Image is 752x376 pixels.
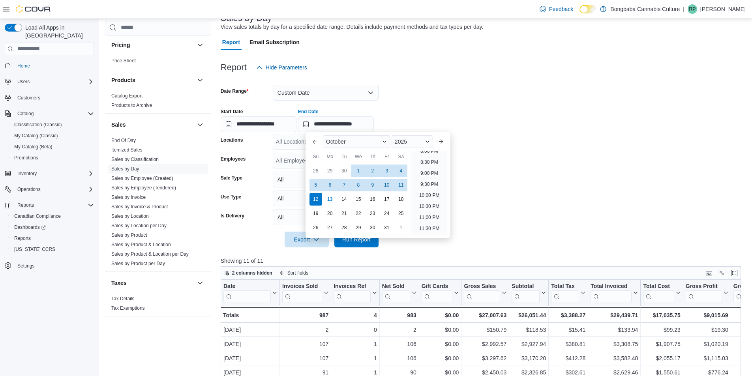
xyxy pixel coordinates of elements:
[111,166,139,172] span: Sales by Day
[352,179,365,191] div: day-8
[382,339,416,349] div: 106
[285,232,329,247] button: Export
[334,282,377,303] button: Invoices Ref
[111,260,165,267] span: Sales by Product per Day
[421,311,459,320] div: $0.00
[14,260,94,270] span: Settings
[11,245,58,254] a: [US_STATE] CCRS
[324,207,336,220] div: day-20
[11,234,34,243] a: Reports
[221,194,241,200] label: Use Type
[334,325,377,335] div: 0
[512,282,540,303] div: Subtotal
[276,268,311,278] button: Sort fields
[338,193,351,206] div: day-14
[392,135,433,148] div: Button. Open the year selector. 2025 is currently selected.
[512,354,546,363] div: $3,170.20
[421,282,452,303] div: Gift Card Sales
[111,41,194,49] button: Pricing
[14,61,33,71] a: Home
[551,311,585,320] div: $3,388.27
[221,63,247,72] h3: Report
[352,150,365,163] div: We
[2,260,97,271] button: Settings
[14,61,94,71] span: Home
[17,79,30,85] span: Users
[282,311,328,320] div: 987
[287,270,308,276] span: Sort fields
[395,165,407,177] div: day-4
[352,221,365,234] div: day-29
[464,354,506,363] div: $3,297.62
[195,278,205,288] button: Taxes
[689,4,696,14] span: RP
[282,282,328,303] button: Invoices Sold
[643,311,680,320] div: $17,035.75
[5,57,94,292] nav: Complex example
[11,153,94,163] span: Promotions
[411,151,447,235] ul: Time
[435,135,447,148] button: Next month
[221,175,242,181] label: Sale Type
[14,133,58,139] span: My Catalog (Classic)
[111,213,149,219] a: Sales by Location
[417,168,441,178] li: 9:00 PM
[643,282,674,303] div: Total Cost
[688,4,697,14] div: Ravi Patel
[111,305,145,311] span: Tax Exemptions
[416,213,443,222] li: 11:00 PM
[14,200,37,210] button: Reports
[591,282,632,290] div: Total Invoiced
[223,325,277,335] div: [DATE]
[221,268,276,278] button: 2 columns hidden
[2,60,97,71] button: Home
[8,211,97,222] button: Canadian Compliance
[111,175,173,181] span: Sales by Employee (Created)
[111,223,167,228] a: Sales by Location per Day
[334,339,377,349] div: 1
[309,221,322,234] div: day-26
[11,223,49,232] a: Dashboards
[382,282,416,303] button: Net Sold
[11,234,94,243] span: Reports
[11,211,94,221] span: Canadian Compliance
[643,339,680,349] div: $1,907.75
[2,168,97,179] button: Inventory
[17,63,30,69] span: Home
[14,93,43,103] a: Customers
[338,207,351,220] div: day-21
[111,103,152,108] a: Products to Archive
[22,24,94,39] span: Load All Apps in [GEOGRAPHIC_DATA]
[352,207,365,220] div: day-22
[416,191,443,200] li: 10:00 PM
[324,179,336,191] div: day-6
[17,170,37,177] span: Inventory
[366,207,379,220] div: day-23
[416,224,443,233] li: 11:30 PM
[551,282,579,303] div: Total Tax
[221,108,243,115] label: Start Date
[512,282,540,290] div: Subtotal
[195,120,205,129] button: Sales
[324,150,336,163] div: Mo
[111,279,194,287] button: Taxes
[382,311,416,320] div: 983
[422,339,459,349] div: $0.00
[686,282,728,303] button: Gross Profit
[309,193,322,206] div: day-12
[464,339,506,349] div: $2,992.57
[223,311,277,320] div: Totals
[253,60,310,75] button: Hide Parameters
[14,109,37,118] button: Catalog
[14,185,94,194] span: Operations
[111,251,189,257] a: Sales by Product & Location per Day
[111,261,165,266] a: Sales by Product per Day
[111,76,194,84] button: Products
[366,221,379,234] div: day-30
[551,282,579,290] div: Total Tax
[417,157,441,167] li: 8:30 PM
[111,305,145,311] a: Tax Exemptions
[334,311,377,320] div: 4
[512,325,546,335] div: $118.53
[464,282,500,290] div: Gross Sales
